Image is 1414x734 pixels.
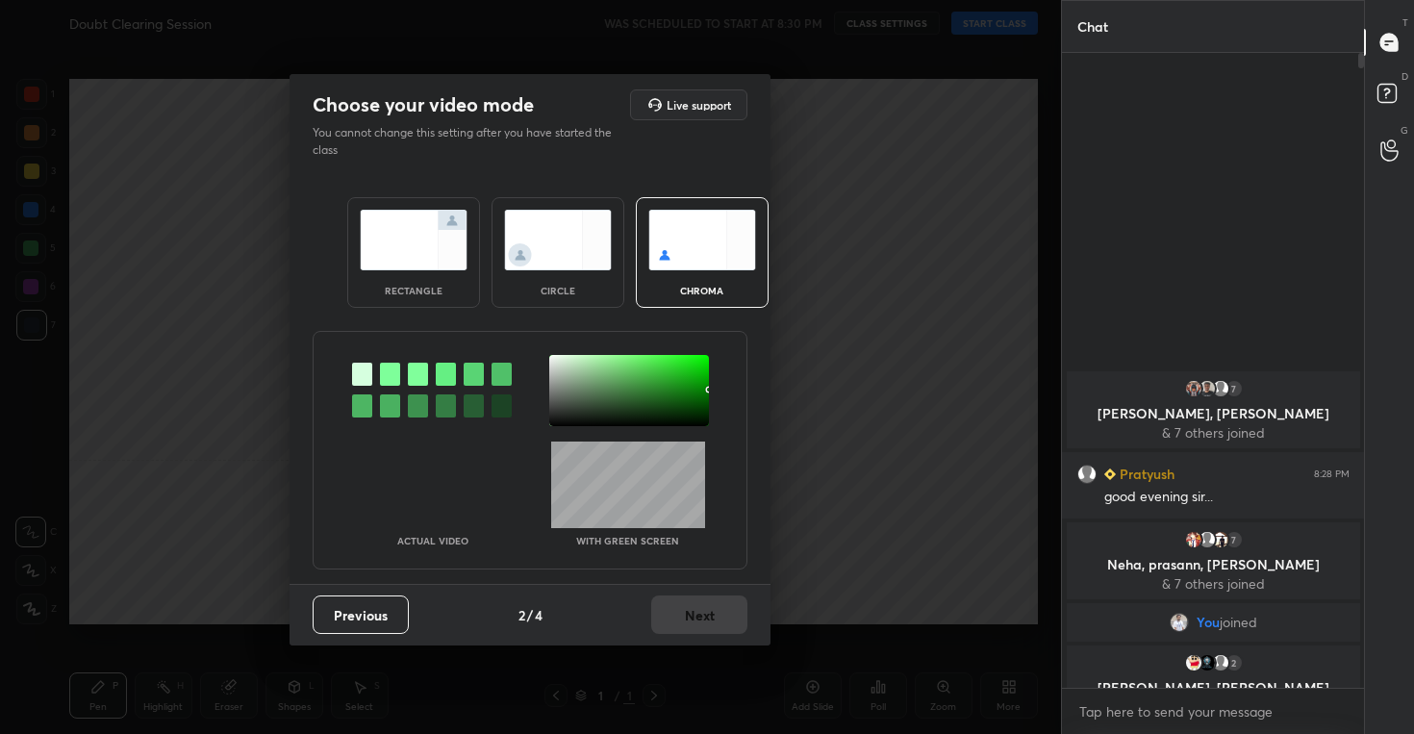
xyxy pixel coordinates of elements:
[397,536,468,545] p: Actual Video
[1078,576,1349,592] p: & 7 others joined
[1401,69,1408,84] p: D
[504,210,612,270] img: circleScreenIcon.acc0effb.svg
[527,605,533,625] h4: /
[535,605,543,625] h4: 4
[1210,379,1229,398] img: default.png
[1224,653,1243,672] div: 2
[664,286,741,295] div: chroma
[1210,530,1229,549] img: 46a8e113d125464193f38c2e0edd00b4.jpg
[1183,379,1202,398] img: eb9389c9f8194c5c9600a196b730c336.jpg
[1104,488,1350,507] div: good evening sir...
[1224,530,1243,549] div: 7
[1197,379,1216,398] img: f37e2404a99b436797bb310a153c819b.jpg
[1062,1,1124,52] p: Chat
[1197,530,1216,549] img: default.png
[1170,613,1189,632] img: 5fec7a98e4a9477db02da60e09992c81.jpg
[1183,530,1202,549] img: 7fc5a47e42554c05b2f2078985d1c79d.jpg
[648,210,756,270] img: chromaScreenIcon.c19ab0a0.svg
[1078,425,1349,441] p: & 7 others joined
[1224,379,1243,398] div: 7
[1104,468,1116,480] img: Learner_Badge_beginner_1_8b307cf2a0.svg
[1197,653,1216,672] img: 3
[1401,123,1408,138] p: G
[360,210,467,270] img: normalScreenIcon.ae25ed63.svg
[1062,367,1365,688] div: grid
[1183,653,1202,672] img: f267efbb575f406c81e0b7878e6d3f8e.jpg
[1402,15,1408,30] p: T
[1210,653,1229,672] img: default.png
[1078,680,1349,696] p: [PERSON_NAME], [PERSON_NAME]
[313,595,409,634] button: Previous
[375,286,452,295] div: rectangle
[313,124,624,159] p: You cannot change this setting after you have started the class
[1314,468,1350,480] div: 8:28 PM
[1220,615,1257,630] span: joined
[1078,557,1349,572] p: Neha, prasann, [PERSON_NAME]
[667,99,731,111] h5: Live support
[518,605,525,625] h4: 2
[1078,406,1349,421] p: [PERSON_NAME], [PERSON_NAME]
[313,92,534,117] h2: Choose your video mode
[519,286,596,295] div: circle
[1116,464,1174,484] h6: Pratyush
[1077,465,1097,484] img: default.png
[1197,615,1220,630] span: You
[576,536,679,545] p: With green screen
